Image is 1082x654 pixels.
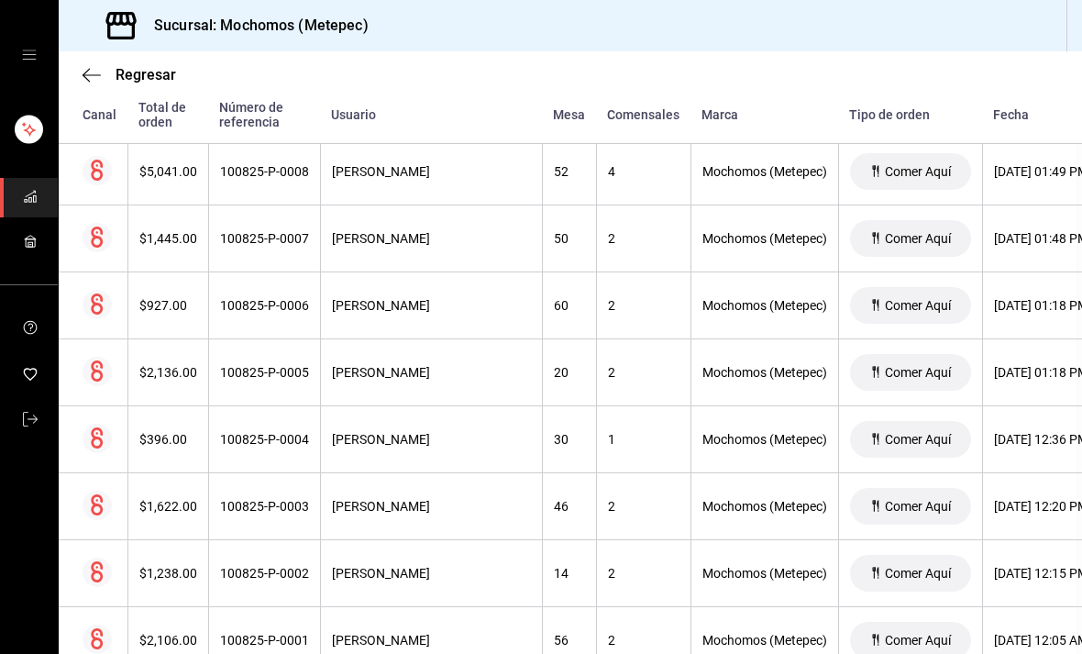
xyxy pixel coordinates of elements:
[220,566,309,581] div: 100825-P-0002
[702,633,827,648] div: Mochomos (Metepec)
[702,499,827,514] div: Mochomos (Metepec)
[219,100,309,129] div: Número de referencia
[220,231,309,246] div: 100825-P-0007
[878,298,958,313] span: Comer Aquí
[332,499,531,514] div: [PERSON_NAME]
[554,432,585,447] div: 30
[139,298,197,313] div: $927.00
[608,566,679,581] div: 2
[608,499,679,514] div: 2
[878,633,958,648] span: Comer Aquí
[331,107,531,122] div: Usuario
[220,499,309,514] div: 100825-P-0003
[554,633,585,648] div: 56
[608,633,679,648] div: 2
[702,164,827,179] div: Mochomos (Metepec)
[22,48,37,62] button: open drawer
[332,566,531,581] div: [PERSON_NAME]
[607,107,679,122] div: Comensales
[849,107,971,122] div: Tipo de orden
[83,66,176,83] button: Regresar
[554,499,585,514] div: 46
[702,231,827,246] div: Mochomos (Metepec)
[608,432,679,447] div: 1
[554,298,585,313] div: 60
[220,164,309,179] div: 100825-P-0008
[332,164,531,179] div: [PERSON_NAME]
[878,365,958,380] span: Comer Aquí
[139,432,197,447] div: $396.00
[332,231,531,246] div: [PERSON_NAME]
[138,100,197,129] div: Total de orden
[554,566,585,581] div: 14
[220,298,309,313] div: 100825-P-0006
[83,107,116,122] div: Canal
[608,298,679,313] div: 2
[702,566,827,581] div: Mochomos (Metepec)
[139,499,197,514] div: $1,622.00
[878,566,958,581] span: Comer Aquí
[878,231,958,246] span: Comer Aquí
[878,164,958,179] span: Comer Aquí
[702,365,827,380] div: Mochomos (Metepec)
[332,365,531,380] div: [PERSON_NAME]
[139,15,369,37] h3: Sucursal: Mochomos (Metepec)
[220,633,309,648] div: 100825-P-0001
[553,107,585,122] div: Mesa
[332,298,531,313] div: [PERSON_NAME]
[554,231,585,246] div: 50
[139,164,197,179] div: $5,041.00
[608,231,679,246] div: 2
[332,633,531,648] div: [PERSON_NAME]
[608,365,679,380] div: 2
[701,107,827,122] div: Marca
[878,499,958,514] span: Comer Aquí
[220,365,309,380] div: 100825-P-0005
[702,432,827,447] div: Mochomos (Metepec)
[554,164,585,179] div: 52
[139,633,197,648] div: $2,106.00
[554,365,585,380] div: 20
[139,566,197,581] div: $1,238.00
[139,365,197,380] div: $2,136.00
[608,164,679,179] div: 4
[702,298,827,313] div: Mochomos (Metepec)
[116,66,176,83] span: Regresar
[332,432,531,447] div: [PERSON_NAME]
[220,432,309,447] div: 100825-P-0004
[878,432,958,447] span: Comer Aquí
[139,231,197,246] div: $1,445.00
